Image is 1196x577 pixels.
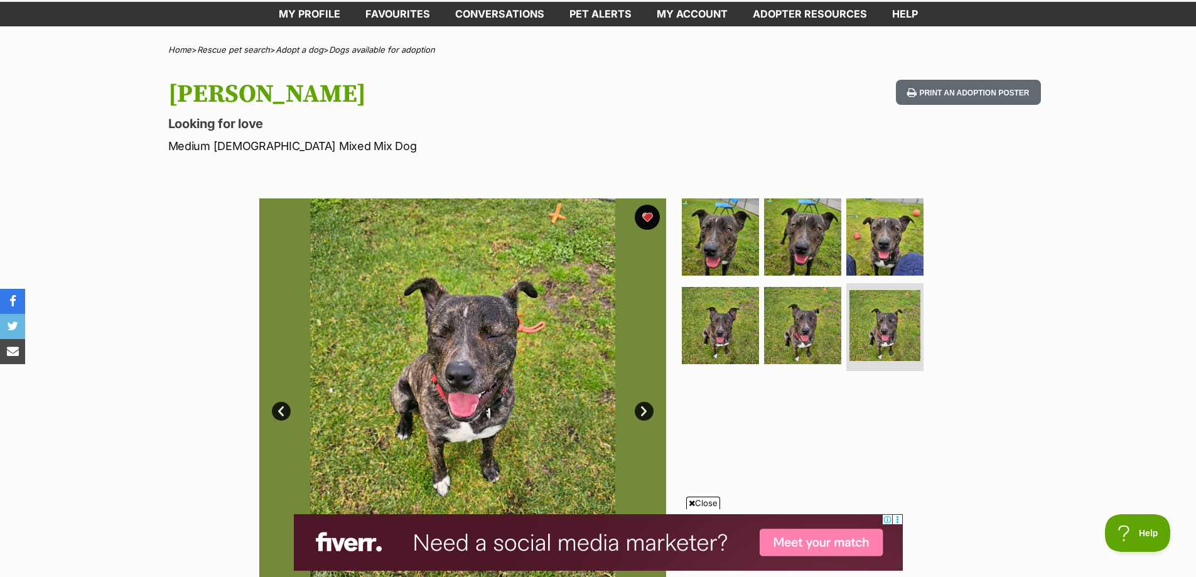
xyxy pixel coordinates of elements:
[168,138,699,154] p: Medium [DEMOGRAPHIC_DATA] Mixed Mix Dog
[849,290,920,361] img: Photo of Arlo
[197,45,270,55] a: Rescue pet search
[329,45,435,55] a: Dogs available for adoption
[682,198,759,276] img: Photo of Arlo
[764,287,841,364] img: Photo of Arlo
[272,402,291,421] a: Prev
[635,205,660,230] button: favourite
[443,2,557,26] a: conversations
[764,198,841,276] img: Photo of Arlo
[353,2,443,26] a: Favourites
[635,402,654,421] a: Next
[740,2,880,26] a: Adopter resources
[266,2,353,26] a: My profile
[168,80,699,109] h1: [PERSON_NAME]
[686,497,720,509] span: Close
[846,198,924,276] img: Photo of Arlo
[137,45,1060,55] div: > > >
[644,2,740,26] a: My account
[880,2,930,26] a: Help
[682,287,759,364] img: Photo of Arlo
[168,115,699,132] p: Looking for love
[276,45,323,55] a: Adopt a dog
[168,45,191,55] a: Home
[294,514,903,571] iframe: Advertisement
[1105,514,1171,552] iframe: Help Scout Beacon - Open
[557,2,644,26] a: Pet alerts
[896,80,1040,105] button: Print an adoption poster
